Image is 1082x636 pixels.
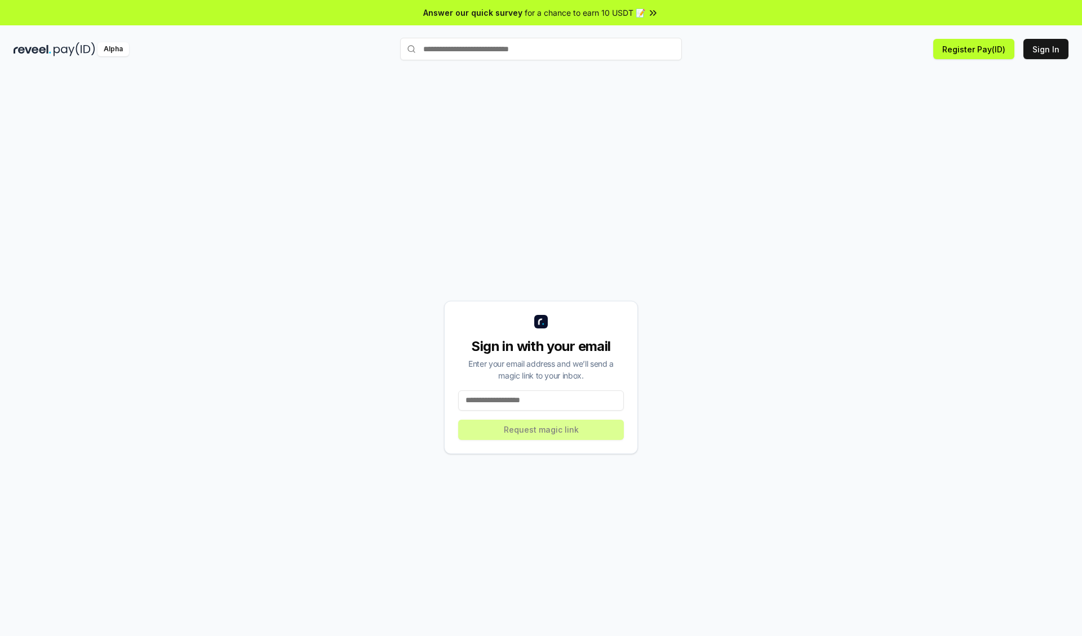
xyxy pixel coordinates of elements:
img: logo_small [534,315,548,328]
button: Register Pay(ID) [933,39,1014,59]
div: Enter your email address and we’ll send a magic link to your inbox. [458,358,624,381]
div: Sign in with your email [458,337,624,355]
img: pay_id [54,42,95,56]
button: Sign In [1023,39,1068,59]
span: for a chance to earn 10 USDT 📝 [525,7,645,19]
img: reveel_dark [14,42,51,56]
span: Answer our quick survey [423,7,522,19]
div: Alpha [97,42,129,56]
